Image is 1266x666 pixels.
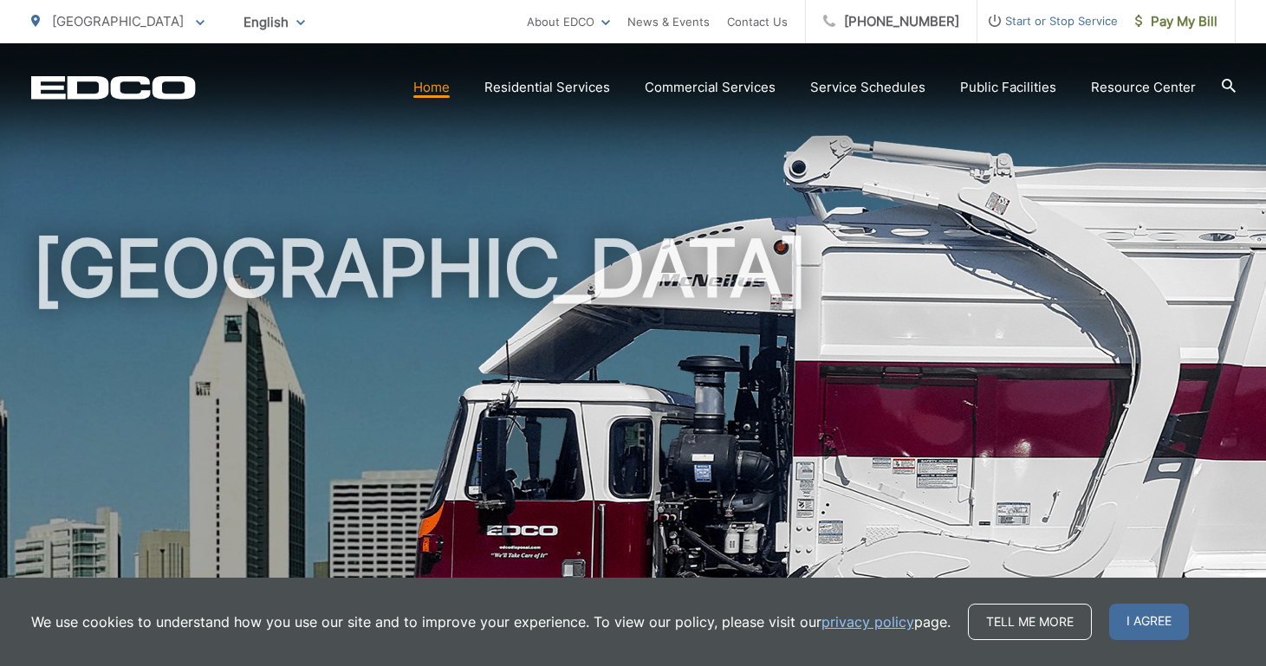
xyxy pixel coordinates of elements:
[1091,77,1196,98] a: Resource Center
[31,611,951,632] p: We use cookies to understand how you use our site and to improve your experience. To view our pol...
[821,611,914,632] a: privacy policy
[727,11,788,32] a: Contact Us
[413,77,450,98] a: Home
[960,77,1056,98] a: Public Facilities
[810,77,925,98] a: Service Schedules
[527,11,610,32] a: About EDCO
[484,77,610,98] a: Residential Services
[645,77,776,98] a: Commercial Services
[1109,604,1189,640] span: I agree
[968,604,1092,640] a: Tell me more
[31,75,196,100] a: EDCD logo. Return to the homepage.
[1135,11,1217,32] span: Pay My Bill
[52,13,184,29] span: [GEOGRAPHIC_DATA]
[230,7,318,37] span: English
[627,11,710,32] a: News & Events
